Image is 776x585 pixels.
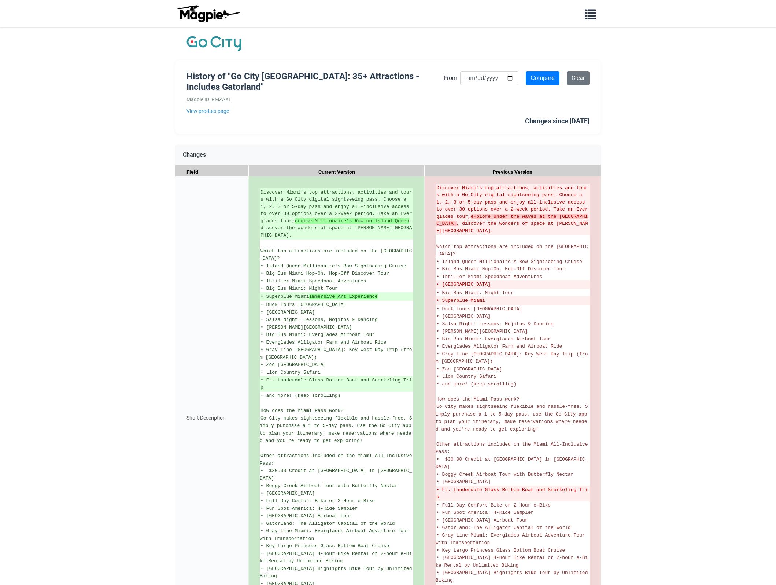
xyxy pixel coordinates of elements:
[295,218,409,224] strong: cruise Millionaire’s Row on Island Queen
[175,145,601,165] div: Changes
[436,214,588,227] strong: explore under the waves at the [GEOGRAPHIC_DATA]
[436,525,571,530] span: • Gatorland: The Alligator Capital of the World
[436,344,562,349] span: • Everglades Alligator Farm and Airboat Ride
[260,302,346,307] span: • Duck Tours [GEOGRAPHIC_DATA]
[260,513,352,519] span: • [GEOGRAPHIC_DATA] Airboat Tour
[175,165,249,179] div: Field
[260,393,340,398] span: • and more! (keep scrolling)
[186,107,444,115] a: View product page
[436,404,590,432] span: Go City makes sightseeing flexible and hassle-free. Simply purchase a 1 to 5-day pass, use the Go...
[436,374,496,379] span: • Lion Country Safari
[436,290,514,296] span: • Big Bus Miami: Night Tour
[436,518,528,523] span: • [GEOGRAPHIC_DATA] Airboat Tour
[260,293,413,300] ins: • Superblue Miami
[175,5,241,22] img: logo-ab69f6fb50320c5b225c76a69d11143b.png
[436,396,519,402] span: How does the Miami Pass work?
[260,189,413,239] ins: Discover Miami's top attractions, activities and tours with a Go City digital sightseeing pass. C...
[260,370,321,375] span: • Lion Country Safari
[260,263,406,269] span: • Island Queen Millionaire's Row Sightseeing Cruise
[436,274,542,279] span: • Thriller Miami Speedboat Adventures
[260,310,315,315] span: • [GEOGRAPHIC_DATA]
[260,340,386,345] span: • Everglades Alligator Farm and Airboat Ride
[425,165,601,179] div: Previous Version
[436,281,589,288] del: • [GEOGRAPHIC_DATA]
[436,329,528,334] span: • [PERSON_NAME][GEOGRAPHIC_DATA]
[525,116,590,127] div: Changes since [DATE]
[260,278,366,284] span: • Thriller Miami Speedboat Adventures
[260,491,315,496] span: • [GEOGRAPHIC_DATA]
[260,551,412,564] span: • [GEOGRAPHIC_DATA] 4-Hour Bike Rental or 2-hour e-Bike Rental by Unlimited Biking
[260,528,412,541] span: • Gray Line Miami: Everglades Airboat Adventure Tour with Transportation
[260,332,375,337] span: • Big Bus Miami: Everglades Airboat Tour
[249,165,425,179] div: Current Version
[436,486,589,501] del: • Ft. Lauderdale Glass Bottom Boat and Snorkeling Trip
[186,34,241,53] img: Company Logo
[436,351,588,365] span: • Gray Line [GEOGRAPHIC_DATA]: Key West Day Trip (from [GEOGRAPHIC_DATA])
[309,294,378,299] strong: Immersive Art Experience
[260,377,413,391] ins: • Ft. Lauderdale Glass Bottom Boat and Snorkeling Trip
[436,266,565,272] span: • Big Bus Miami Hop-On, Hop-Off Discover Tour
[436,314,491,319] span: • [GEOGRAPHIC_DATA]
[436,457,588,470] span: • $30.00 Credit at [GEOGRAPHIC_DATA] in [GEOGRAPHIC_DATA]
[260,362,326,368] span: • Zoo [GEOGRAPHIC_DATA]
[260,566,415,579] span: • [GEOGRAPHIC_DATA] Highlights Bike Tour by Unlimited Biking
[186,95,444,103] div: Magpie ID: RMZAXL
[436,479,491,485] span: • [GEOGRAPHIC_DATA]
[436,321,554,327] span: • Salsa Night! Lessons, Mojitos & Dancing
[436,306,522,312] span: • Duck Tours [GEOGRAPHIC_DATA]
[260,543,389,549] span: • Key Largo Princess Glass Bottom Boat Cruise
[436,184,589,235] del: Discover Miami's top attractions, activities and tours with a Go City digital sightseeing pass. C...
[260,325,352,330] span: • [PERSON_NAME][GEOGRAPHIC_DATA]
[260,286,338,291] span: • Big Bus Miami: Night Tour
[436,381,516,387] span: • and more! (keep scrolling)
[526,71,559,85] input: Compare
[260,248,412,262] span: Which top attractions are included on the [GEOGRAPHIC_DATA]?
[260,416,414,444] span: Go City makes sightseeing flexible and hassle-free. Simply purchase a 1 to 5-day pass, use the Go...
[436,570,591,583] span: • [GEOGRAPHIC_DATA] Highlights Bike Tour by Unlimited Biking
[260,453,415,466] span: Other attractions included on the Miami All-Inclusive Pass:
[260,506,358,511] span: • Fun Spot America: 4-Ride Sampler
[260,483,398,489] span: • Boggy Creek Airboat Tour with Butterfly Nectar
[436,502,551,508] span: • Full Day Comfort Bike or 2-Hour e-Bike
[436,510,533,515] span: • Fun Spot America: 4-Ride Sampler
[260,408,343,413] span: How does the Miami Pass work?
[436,472,573,477] span: • Boggy Creek Airboat Tour with Butterfly Nectar
[260,271,389,276] span: • Big Bus Miami Hop-On, Hop-Off Discover Tour
[444,73,457,83] label: From
[436,533,588,546] span: • Gray Line Miami: Everglades Airboat Adventure Tour with Transportation
[436,555,588,568] span: • [GEOGRAPHIC_DATA] 4-Hour Bike Rental or 2-hour e-Bike Rental by Unlimited Biking
[436,244,588,257] span: Which top attractions are included on the [GEOGRAPHIC_DATA]?
[186,71,444,92] h1: History of "Go City [GEOGRAPHIC_DATA]: 35+ Attractions - Includes Gatorland"
[436,297,589,304] del: • Superblue Miami
[436,336,551,342] span: • Big Bus Miami: Everglades Airboat Tour
[260,468,412,481] span: • $30.00 Credit at [GEOGRAPHIC_DATA] in [GEOGRAPHIC_DATA]
[260,347,412,360] span: • Gray Line [GEOGRAPHIC_DATA]: Key West Day Trip (from [GEOGRAPHIC_DATA])
[260,521,395,526] span: • Gatorland: The Alligator Capital of the World
[260,498,375,504] span: • Full Day Comfort Bike or 2-Hour e-Bike
[436,366,502,372] span: • Zoo [GEOGRAPHIC_DATA]
[260,317,378,322] span: • Salsa Night! Lessons, Mojitos & Dancing
[436,548,565,553] span: • Key Largo Princess Glass Bottom Boat Cruise
[567,71,590,85] a: Clear
[436,442,591,455] span: Other attractions included on the Miami All-Inclusive Pass:
[436,259,582,264] span: • Island Queen Millionaire's Row Sightseeing Cruise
